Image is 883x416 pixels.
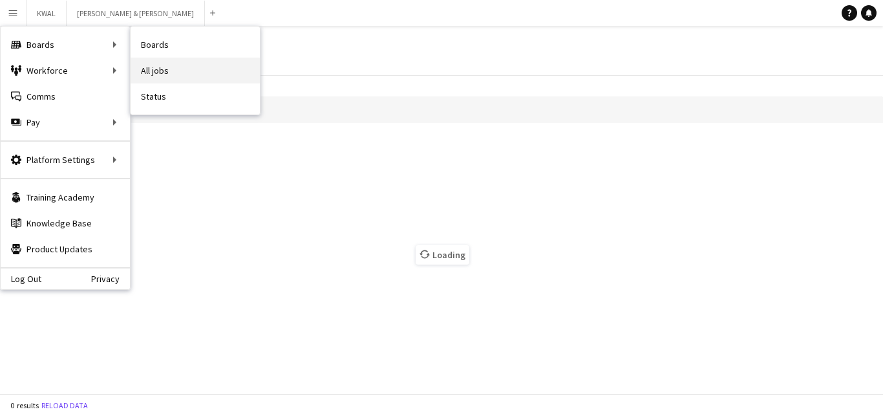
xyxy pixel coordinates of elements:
a: Privacy [91,274,130,284]
a: Product Updates [1,236,130,262]
button: Reload data [39,399,90,413]
a: Status [131,83,260,109]
button: [PERSON_NAME] & [PERSON_NAME] [67,1,205,26]
a: Boards [131,32,260,58]
div: Boards [1,32,130,58]
div: Platform Settings [1,147,130,173]
a: Comms [1,83,130,109]
a: Knowledge Base [1,210,130,236]
div: Pay [1,109,130,135]
a: Training Academy [1,184,130,210]
a: Log Out [1,274,41,284]
button: KWAL [27,1,67,26]
div: Workforce [1,58,130,83]
a: All jobs [131,58,260,83]
span: Loading [416,245,469,265]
